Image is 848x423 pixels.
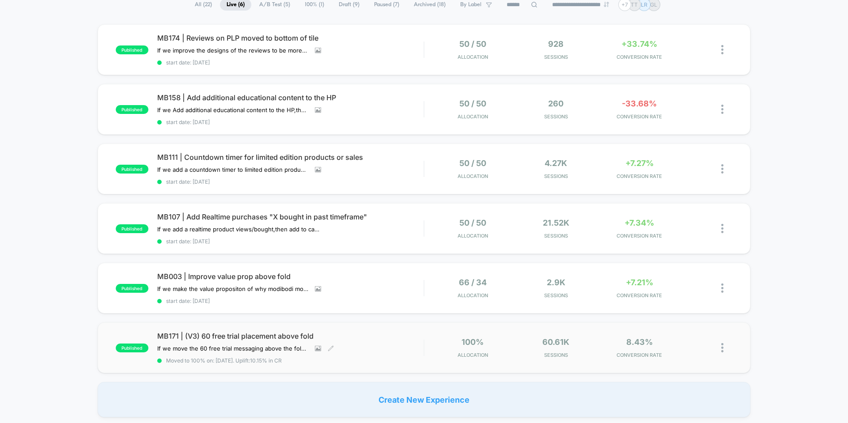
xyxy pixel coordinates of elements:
[459,218,486,227] span: 50 / 50
[458,292,488,298] span: Allocation
[604,2,609,7] img: end
[157,93,424,102] span: MB158 | Add additional educational content to the HP
[458,233,488,239] span: Allocation
[458,173,488,179] span: Allocation
[157,345,308,352] span: If we move the 60 free trial messaging above the fold for mobile,then conversions will increase,b...
[458,352,488,358] span: Allocation
[517,233,596,239] span: Sessions
[157,238,424,245] span: start date: [DATE]
[157,47,308,54] span: If we improve the designs of the reviews to be more visible and credible,then conversions will in...
[721,283,723,293] img: close
[157,178,424,185] span: start date: [DATE]
[459,39,486,49] span: 50 / 50
[542,337,569,347] span: 60.61k
[462,337,484,347] span: 100%
[548,39,564,49] span: 928
[517,54,596,60] span: Sessions
[157,272,424,281] span: MB003 | Improve value prop above fold
[166,357,282,364] span: Moved to 100% on: [DATE] . Uplift: 10.15% in CR
[600,54,679,60] span: CONVERSION RATE
[721,105,723,114] img: close
[157,166,308,173] span: If we add a countdown timer to limited edition products or sale items,then Add to Carts will incr...
[600,233,679,239] span: CONVERSION RATE
[621,39,657,49] span: +33.74%
[545,159,567,168] span: 4.27k
[721,45,723,54] img: close
[626,278,653,287] span: +7.21%
[517,173,596,179] span: Sessions
[157,298,424,304] span: start date: [DATE]
[157,285,308,292] span: If we make the value propositon of why modibodi more clear above the fold,then conversions will i...
[625,159,654,168] span: +7.27%
[157,106,308,113] span: If we Add additional educational content to the HP,then CTR will increase,because visitors are be...
[157,332,424,340] span: MB171 | (V3) 60 free trial placement above fold
[622,99,657,108] span: -33.68%
[116,45,148,54] span: published
[116,224,148,233] span: published
[600,173,679,179] span: CONVERSION RATE
[98,382,750,417] div: Create New Experience
[459,278,487,287] span: 66 / 34
[721,343,723,352] img: close
[458,54,488,60] span: Allocation
[625,218,654,227] span: +7.34%
[517,352,596,358] span: Sessions
[157,34,424,42] span: MB174 | Reviews on PLP moved to bottom of tile
[547,278,565,287] span: 2.9k
[600,352,679,358] span: CONVERSION RATE
[116,284,148,293] span: published
[157,226,321,233] span: If we add a realtime product views/bought,then add to carts will increase,because social proof is...
[548,99,564,108] span: 260
[116,165,148,174] span: published
[626,337,653,347] span: 8.43%
[721,224,723,233] img: close
[721,164,723,174] img: close
[459,99,486,108] span: 50 / 50
[116,105,148,114] span: published
[543,218,569,227] span: 21.52k
[650,1,657,8] p: GL
[460,1,481,8] span: By Label
[116,344,148,352] span: published
[517,292,596,298] span: Sessions
[157,59,424,66] span: start date: [DATE]
[600,292,679,298] span: CONVERSION RATE
[517,113,596,120] span: Sessions
[641,1,647,8] p: LR
[157,212,424,221] span: MB107 | Add Realtime purchases "X bought in past timeframe"
[458,113,488,120] span: Allocation
[631,1,638,8] p: TT
[600,113,679,120] span: CONVERSION RATE
[157,153,424,162] span: MB111 | Countdown timer for limited edition products or sales
[459,159,486,168] span: 50 / 50
[157,119,424,125] span: start date: [DATE]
